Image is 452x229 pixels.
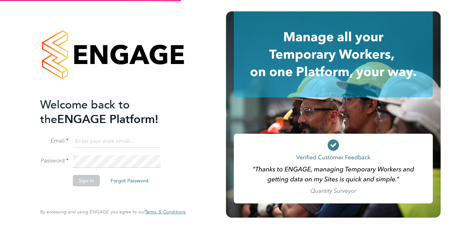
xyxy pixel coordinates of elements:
[73,135,161,148] input: Enter your work email...
[40,97,179,127] h2: ENGAGE Platform!
[40,98,130,126] span: Welcome back to the
[105,175,154,186] button: Forgot Password
[40,209,186,215] span: By accessing and using ENGAGE you agree to our
[40,157,69,165] label: Password
[40,137,69,145] label: Email
[73,175,100,186] button: Sign In
[145,209,186,215] span: Terms & Conditions
[145,209,186,215] a: Terms & Conditions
